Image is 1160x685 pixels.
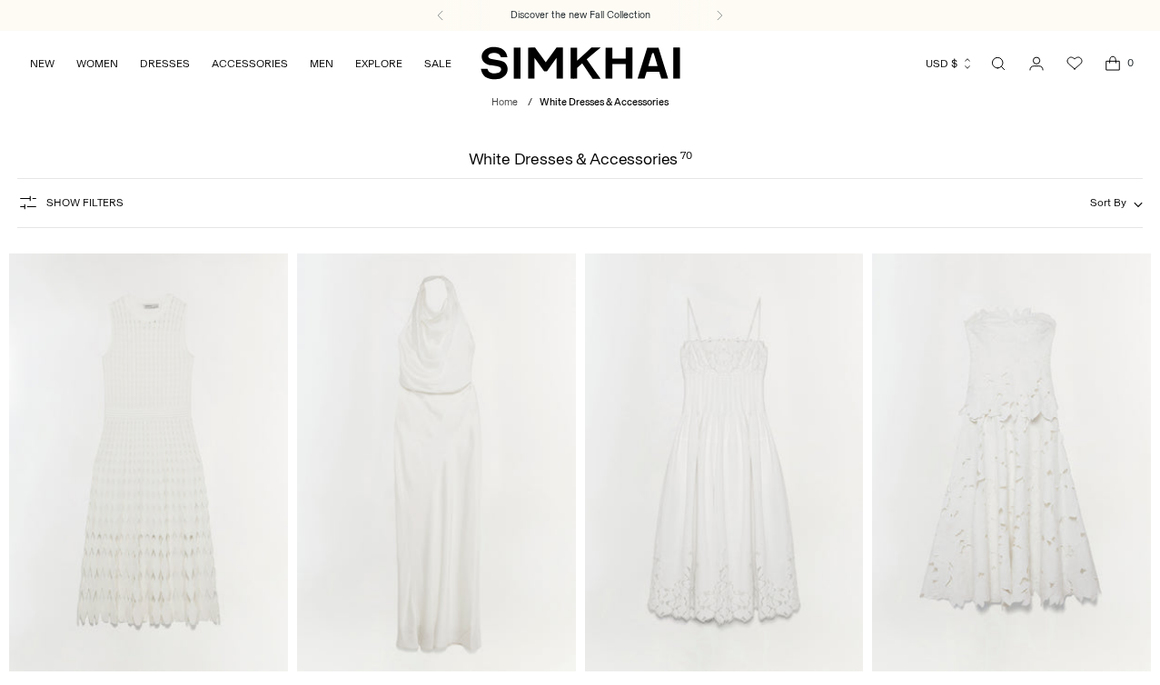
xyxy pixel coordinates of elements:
a: MEN [310,44,333,84]
a: WOMEN [76,44,118,84]
span: Sort By [1090,196,1126,209]
a: SIMKHAI [481,45,680,81]
h1: White Dresses & Accessories [469,151,692,167]
a: Lilianna Cotton Lace Midi Dress [585,253,864,671]
a: Audrey Embroidered Midi Dress [872,253,1151,671]
span: Show Filters [46,196,124,209]
a: Zyla Knit Maxi Dress [9,253,288,671]
button: Sort By [1090,193,1143,213]
a: Go to the account page [1018,45,1055,82]
div: 70 [680,151,692,167]
a: Wishlist [1056,45,1093,82]
span: White Dresses & Accessories [540,96,669,108]
a: Reannon Satin Gown [297,253,576,671]
nav: breadcrumbs [491,95,669,111]
a: NEW [30,44,55,84]
span: 0 [1122,55,1138,71]
a: Home [491,96,518,108]
a: EXPLORE [355,44,402,84]
a: SALE [424,44,451,84]
a: Open search modal [980,45,1016,82]
a: DRESSES [140,44,190,84]
a: Open cart modal [1095,45,1131,82]
div: / [528,95,532,111]
button: USD $ [926,44,974,84]
button: Show Filters [17,188,124,217]
a: Discover the new Fall Collection [511,8,650,23]
a: ACCESSORIES [212,44,288,84]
